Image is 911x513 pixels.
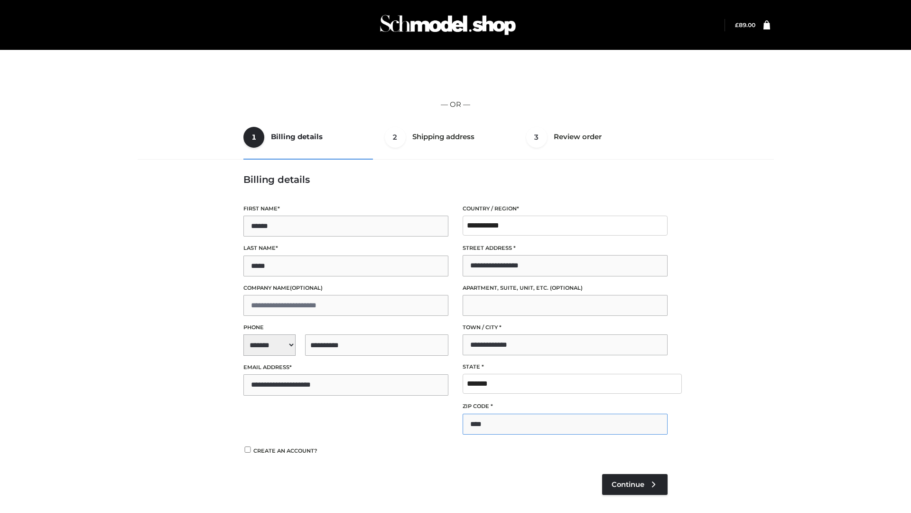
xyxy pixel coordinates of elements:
input: Create an account? [243,446,252,453]
label: Company name [243,284,448,293]
h3: Billing details [243,174,668,185]
iframe: Secure express checkout frame [139,63,772,89]
label: Country / Region [463,204,668,213]
span: (optional) [550,285,583,291]
bdi: 89.00 [735,21,755,28]
label: ZIP Code [463,402,668,411]
label: First name [243,204,448,213]
span: Continue [612,480,644,489]
span: (optional) [290,285,323,291]
span: Create an account? [253,447,317,454]
label: Street address [463,244,668,253]
a: Continue [602,474,668,495]
label: Town / City [463,323,668,332]
p: — OR — [141,98,770,111]
label: Apartment, suite, unit, etc. [463,284,668,293]
span: £ [735,21,739,28]
label: State [463,362,668,371]
label: Phone [243,323,448,332]
img: Schmodel Admin 964 [377,6,519,44]
label: Last name [243,244,448,253]
label: Email address [243,363,448,372]
a: £89.00 [735,21,755,28]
